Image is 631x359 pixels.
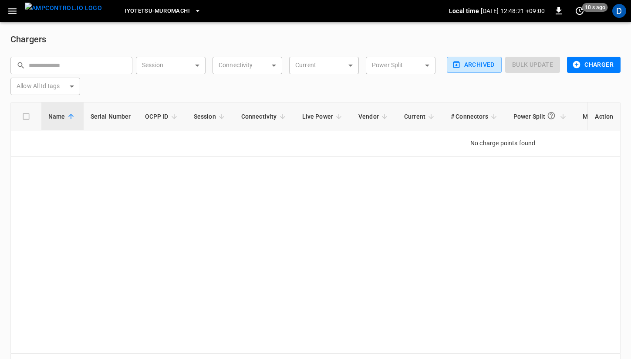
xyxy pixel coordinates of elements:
span: Connectivity [241,111,288,122]
span: # Connectors [451,111,499,122]
p: [DATE] 12:48:21 +09:00 [481,7,545,15]
span: 10 s ago [582,3,608,12]
span: Session [194,111,227,122]
button: set refresh interval [573,4,587,18]
span: Max Power [583,111,625,122]
span: OCPP ID [145,111,180,122]
button: Archived [447,57,502,73]
span: Current [404,111,437,122]
span: Live Power [302,111,345,122]
span: Iyotetsu-Muromachi [125,6,190,16]
button: Charger [567,57,621,73]
div: profile-icon [612,4,626,18]
button: Iyotetsu-Muromachi [121,3,205,20]
span: Vendor [358,111,390,122]
h6: Chargers [10,32,621,46]
img: ampcontrol.io logo [25,3,102,14]
span: Power Split [513,108,569,125]
th: Action [587,103,620,130]
th: Serial Number [84,103,138,130]
p: Local time [449,7,479,15]
span: Name [48,111,77,122]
